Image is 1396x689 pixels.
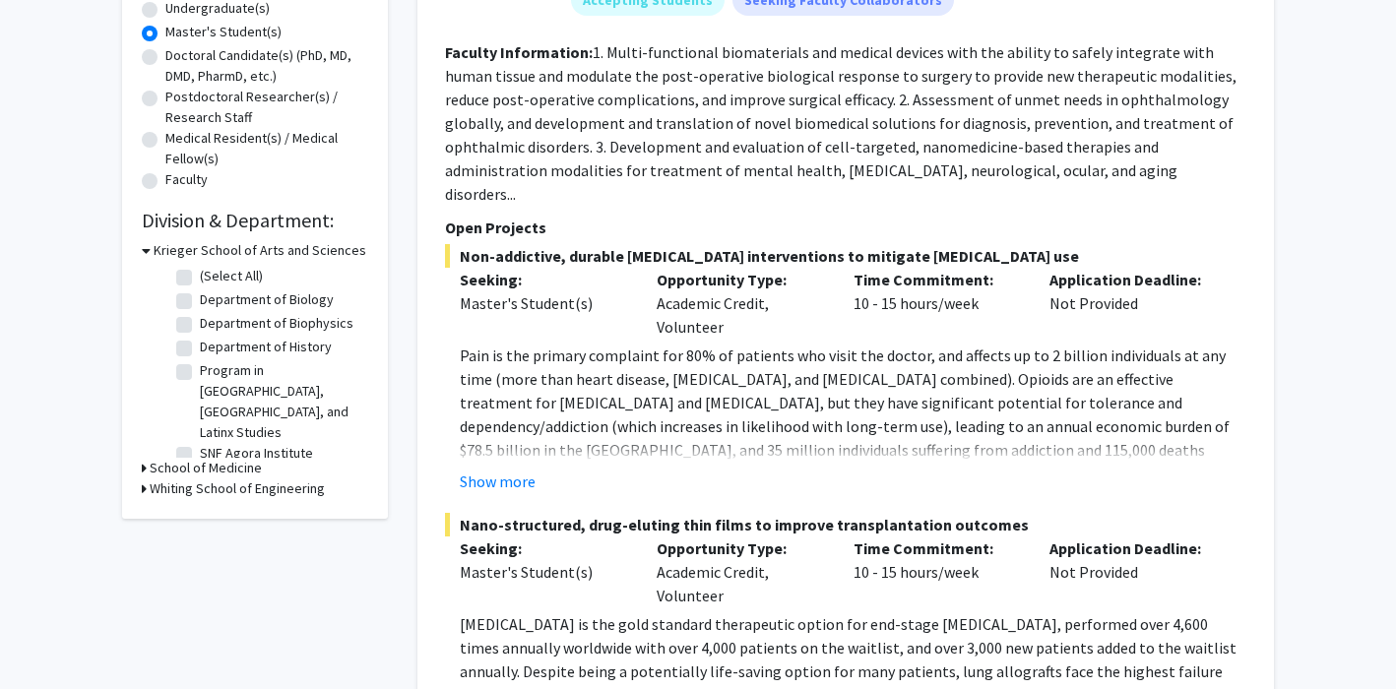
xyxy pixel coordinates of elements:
p: Seeking: [460,268,627,291]
p: Seeking: [460,536,627,560]
label: Department of Biology [200,289,334,310]
p: Time Commitment: [854,536,1021,560]
h3: Whiting School of Engineering [150,478,325,499]
div: Academic Credit, Volunteer [642,536,839,607]
fg-read-more: 1. Multi-functional biomaterials and medical devices with the ability to safely integrate with hu... [445,42,1237,204]
p: Open Projects [445,216,1246,239]
div: Not Provided [1035,268,1232,339]
h3: Krieger School of Arts and Sciences [154,240,366,261]
p: Application Deadline: [1049,268,1217,291]
label: Master's Student(s) [165,22,282,42]
button: Show more [460,470,536,493]
div: Master's Student(s) [460,291,627,315]
div: 10 - 15 hours/week [839,268,1036,339]
div: Master's Student(s) [460,560,627,584]
label: Medical Resident(s) / Medical Fellow(s) [165,128,368,169]
label: Program in [GEOGRAPHIC_DATA], [GEOGRAPHIC_DATA], and Latinx Studies [200,360,363,443]
label: (Select All) [200,266,263,286]
span: Nano-structured, drug-eluting thin films to improve transplantation outcomes [445,513,1246,536]
p: Pain is the primary complaint for 80% of patients who visit the doctor, and affects up to 2 billi... [460,344,1246,509]
label: Doctoral Candidate(s) (PhD, MD, DMD, PharmD, etc.) [165,45,368,87]
div: Academic Credit, Volunteer [642,268,839,339]
p: Opportunity Type: [657,268,824,291]
label: Department of Biophysics [200,313,353,334]
b: Faculty Information: [445,42,593,62]
p: Application Deadline: [1049,536,1217,560]
label: Postdoctoral Researcher(s) / Research Staff [165,87,368,128]
label: Faculty [165,169,208,190]
h3: School of Medicine [150,458,262,478]
p: Time Commitment: [854,268,1021,291]
label: SNF Agora Institute [200,443,313,464]
div: Not Provided [1035,536,1232,607]
h2: Division & Department: [142,209,368,232]
p: Opportunity Type: [657,536,824,560]
div: 10 - 15 hours/week [839,536,1036,607]
span: Non-addictive, durable [MEDICAL_DATA] interventions to mitigate [MEDICAL_DATA] use [445,244,1246,268]
iframe: Chat [15,600,84,674]
label: Department of History [200,337,332,357]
